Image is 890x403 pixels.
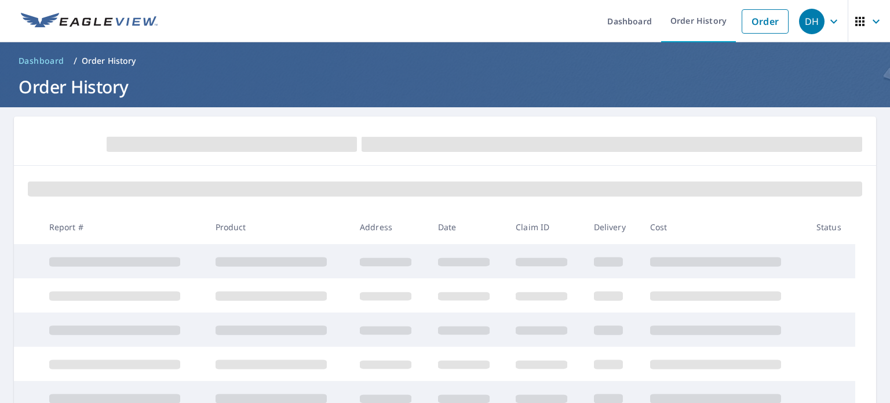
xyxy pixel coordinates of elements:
[74,54,77,68] li: /
[206,210,351,244] th: Product
[807,210,855,244] th: Status
[351,210,429,244] th: Address
[19,55,64,67] span: Dashboard
[14,52,876,70] nav: breadcrumb
[742,9,789,34] a: Order
[429,210,507,244] th: Date
[585,210,641,244] th: Delivery
[799,9,825,34] div: DH
[506,210,585,244] th: Claim ID
[82,55,136,67] p: Order History
[40,210,206,244] th: Report #
[641,210,807,244] th: Cost
[14,52,69,70] a: Dashboard
[21,13,158,30] img: EV Logo
[14,75,876,99] h1: Order History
